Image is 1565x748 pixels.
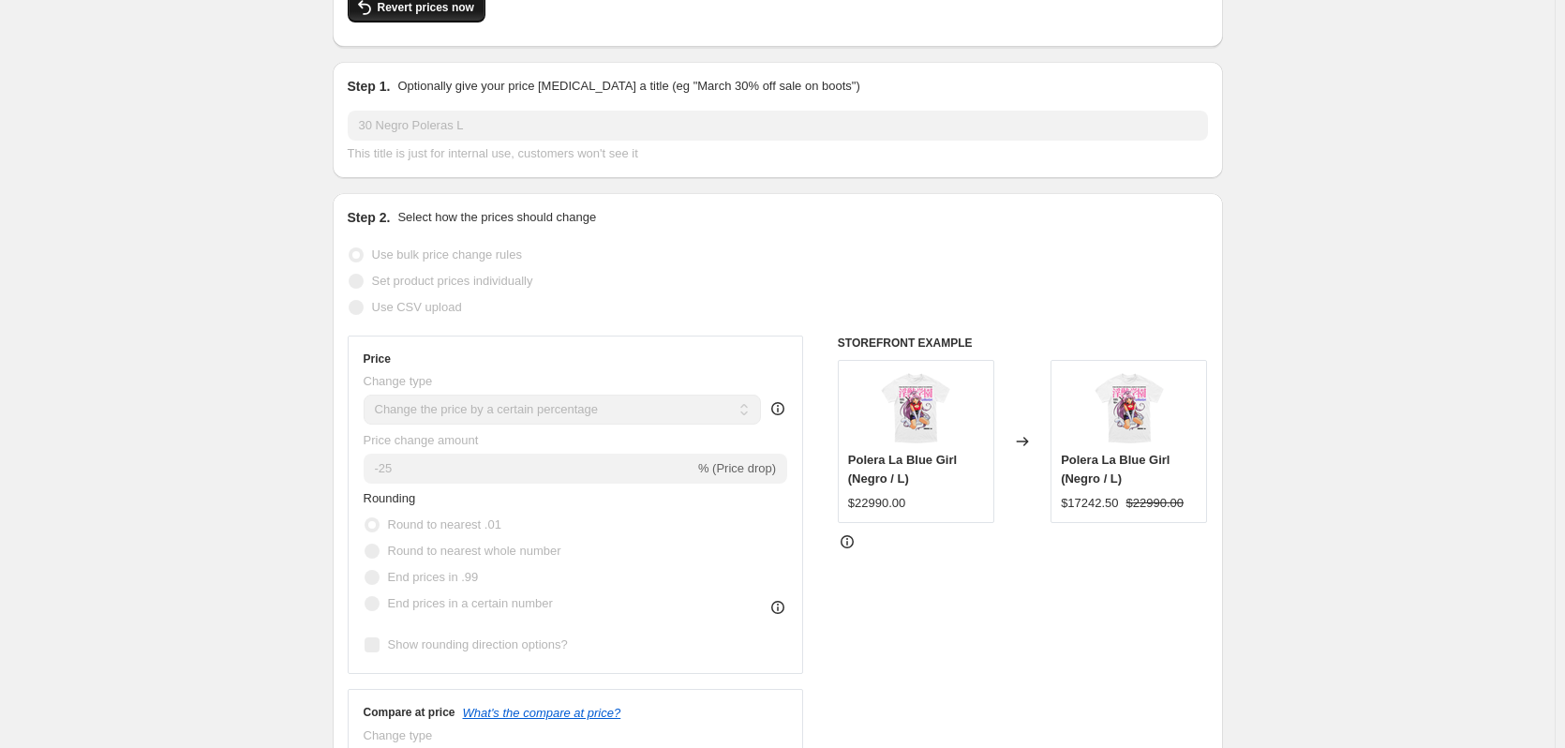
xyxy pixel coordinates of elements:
[397,77,859,96] p: Optionally give your price [MEDICAL_DATA] a title (eg "March 30% off sale on boots")
[1092,370,1167,445] img: 5_6360482e-541d-4039-bbf7-e55119572ab3_80x.webp
[372,274,533,288] span: Set product prices individually
[388,544,561,558] span: Round to nearest whole number
[388,637,568,651] span: Show rounding direction options?
[848,494,905,513] div: $22990.00
[388,596,553,610] span: End prices in a certain number
[348,146,638,160] span: This title is just for internal use, customers won't see it
[838,336,1208,351] h6: STOREFRONT EXAMPLE
[397,208,596,227] p: Select how the prices should change
[388,517,501,531] span: Round to nearest .01
[372,247,522,262] span: Use bulk price change rules
[348,111,1208,141] input: 30% off holiday sale
[463,706,621,720] button: What's the compare at price?
[364,352,391,367] h3: Price
[1061,494,1118,513] div: $17242.50
[364,433,479,447] span: Price change amount
[848,453,957,486] span: Polera La Blue Girl (Negro / L)
[364,705,455,720] h3: Compare at price
[364,491,416,505] span: Rounding
[348,77,391,96] h2: Step 1.
[878,370,953,445] img: 5_6360482e-541d-4039-bbf7-e55119572ab3_80x.webp
[388,570,479,584] span: End prices in .99
[1126,494,1184,513] strike: $22990.00
[768,399,787,418] div: help
[364,454,694,484] input: -15
[364,374,433,388] span: Change type
[698,461,776,475] span: % (Price drop)
[372,300,462,314] span: Use CSV upload
[364,728,433,742] span: Change type
[1061,453,1170,486] span: Polera La Blue Girl (Negro / L)
[348,208,391,227] h2: Step 2.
